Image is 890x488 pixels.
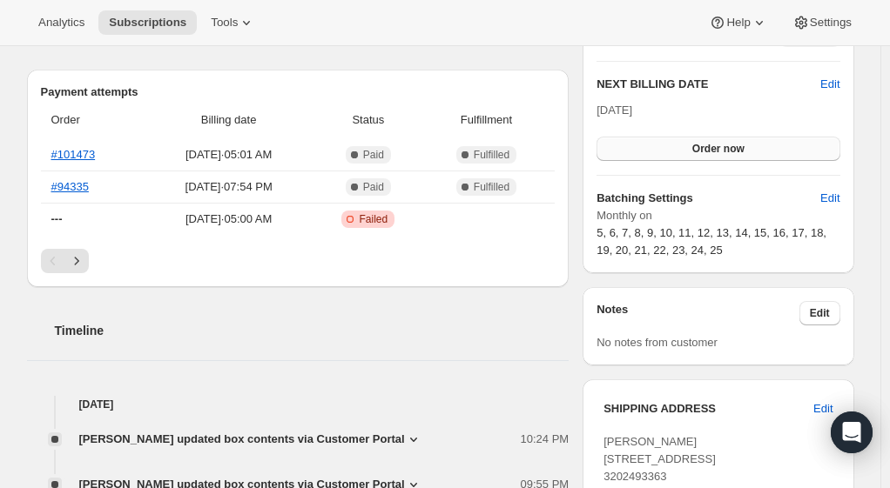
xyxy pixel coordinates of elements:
span: [DATE] [597,104,632,117]
a: #101473 [51,148,96,161]
span: Subscriptions [109,16,186,30]
span: Help [726,16,750,30]
span: Paid [363,148,384,162]
div: Open Intercom Messenger [831,411,873,453]
span: 5, 6, 7, 8, 9, 10, 11, 12, 13, 14, 15, 16, 17, 18, 19, 20, 21, 22, 23, 24, 25 [597,226,826,257]
span: 10:24 PM [521,431,570,448]
span: No notes from customer [597,336,718,349]
button: Analytics [28,10,95,35]
button: Edit [803,395,843,423]
nav: Pagination [41,249,556,273]
span: Fulfilled [474,148,509,162]
span: [DATE] · 07:54 PM [149,178,307,196]
h3: Notes [597,301,799,325]
span: --- [51,212,63,225]
button: Edit [810,184,850,212]
span: Edit [820,190,839,207]
span: [DATE] · 05:00 AM [149,211,307,228]
h3: SHIPPING ADDRESS [603,400,813,418]
span: Billing date [149,111,307,129]
h2: NEXT BILLING DATE [597,76,820,93]
button: [PERSON_NAME] updated box contents via Customer Portal [79,431,422,448]
span: Failed [359,212,388,226]
button: Next [64,249,89,273]
span: [PERSON_NAME] [STREET_ADDRESS] 3202493363 [603,435,716,483]
button: Tools [200,10,266,35]
button: Help [698,10,778,35]
span: Settings [810,16,852,30]
h6: Batching Settings [597,190,820,207]
button: Settings [782,10,862,35]
a: #94335 [51,180,89,193]
span: Edit [813,400,833,418]
h2: Timeline [55,322,570,339]
button: Order now [597,137,839,161]
button: Edit [820,76,839,93]
h4: [DATE] [27,396,570,413]
button: Subscriptions [98,10,197,35]
h2: Payment attempts [41,84,556,101]
button: Edit [799,301,840,325]
span: [DATE] · 05:01 AM [149,146,307,164]
span: Paid [363,180,384,194]
span: Analytics [38,16,84,30]
span: [PERSON_NAME] updated box contents via Customer Portal [79,431,405,448]
span: Fulfillment [428,111,544,129]
span: Tools [211,16,238,30]
span: Edit [810,306,830,320]
span: Monthly on [597,207,839,224]
span: Order now [692,142,745,156]
span: Fulfilled [474,180,509,194]
span: Status [319,111,418,129]
th: Order [41,101,145,139]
